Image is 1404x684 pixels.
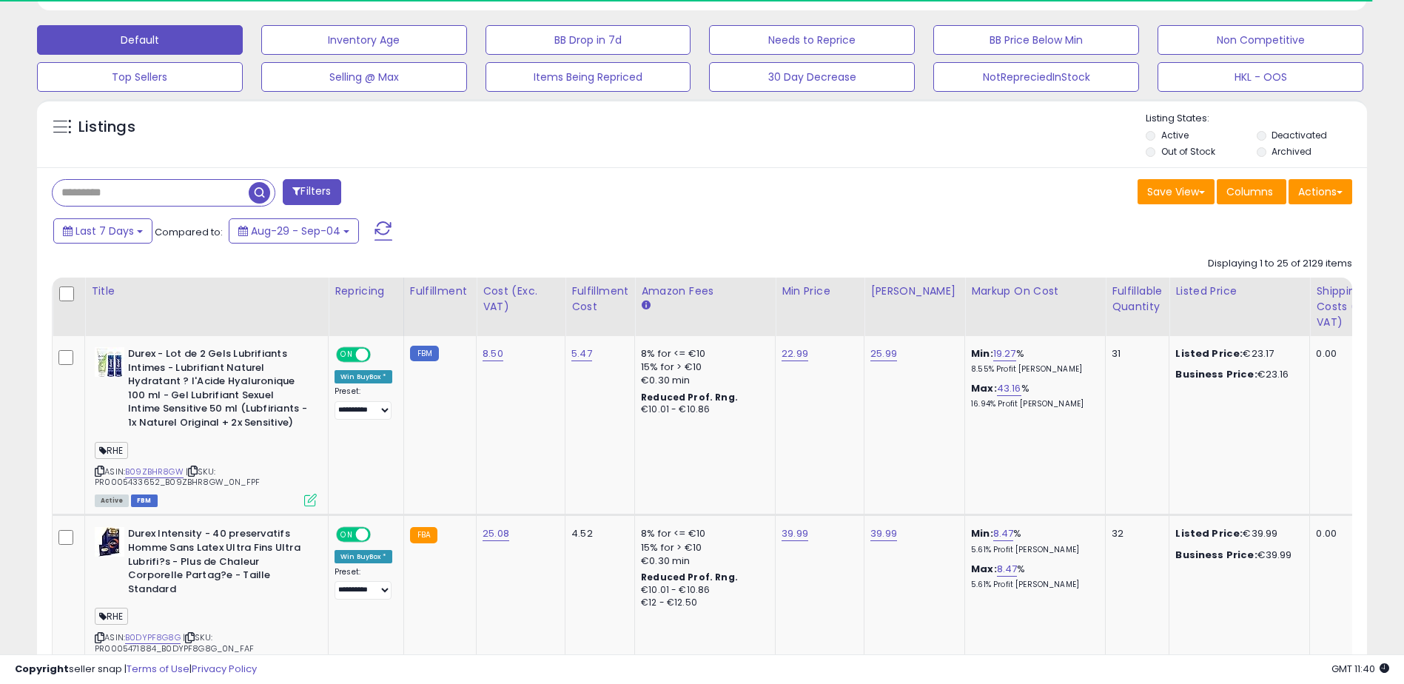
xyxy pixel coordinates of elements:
[335,370,392,383] div: Win BuyBox *
[283,179,340,205] button: Filters
[993,526,1014,541] a: 8.47
[335,386,392,420] div: Preset:
[125,631,181,644] a: B0DYPF8G8G
[1158,25,1363,55] button: Non Competitive
[971,382,1094,409] div: %
[192,662,257,676] a: Privacy Policy
[1272,129,1327,141] label: Deactivated
[369,529,392,541] span: OFF
[1175,549,1298,562] div: €39.99
[337,529,356,541] span: ON
[571,284,628,315] div: Fulfillment Cost
[971,381,997,395] b: Max:
[971,347,1094,375] div: %
[971,545,1094,555] p: 5.61% Profit [PERSON_NAME]
[1316,527,1387,540] div: 0.00
[1175,548,1257,562] b: Business Price:
[571,346,592,361] a: 5.47
[641,541,764,554] div: 15% for > €10
[870,346,897,361] a: 25.99
[1112,284,1163,315] div: Fulfillable Quantity
[91,284,322,299] div: Title
[1175,367,1257,381] b: Business Price:
[1175,527,1298,540] div: €39.99
[933,62,1139,92] button: NotRepreciedInStock
[15,663,257,677] div: seller snap | |
[369,349,392,361] span: OFF
[1146,112,1367,126] p: Listing States:
[1217,179,1286,204] button: Columns
[127,662,189,676] a: Terms of Use
[1272,145,1311,158] label: Archived
[95,347,317,505] div: ASIN:
[1226,184,1273,199] span: Columns
[641,391,738,403] b: Reduced Prof. Rng.
[971,399,1094,409] p: 16.94% Profit [PERSON_NAME]
[641,597,764,609] div: €12 - €12.50
[782,346,808,361] a: 22.99
[641,361,764,374] div: 15% for > €10
[1158,62,1363,92] button: HKL - OOS
[641,571,738,583] b: Reduced Prof. Rng.
[1208,257,1352,271] div: Displaying 1 to 25 of 2129 items
[641,284,769,299] div: Amazon Fees
[641,299,650,312] small: Amazon Fees.
[1175,526,1243,540] b: Listed Price:
[1112,347,1158,361] div: 31
[335,284,397,299] div: Repricing
[971,580,1094,590] p: 5.61% Profit [PERSON_NAME]
[95,608,128,625] span: RHE
[486,25,691,55] button: BB Drop in 7d
[131,494,158,507] span: FBM
[870,526,897,541] a: 39.99
[709,25,915,55] button: Needs to Reprice
[971,526,993,540] b: Min:
[75,224,134,238] span: Last 7 Days
[1316,347,1387,361] div: 0.00
[709,62,915,92] button: 30 Day Decrease
[95,347,124,377] img: 51cf9t-WtaL._SL40_.jpg
[641,403,764,416] div: €10.01 - €10.86
[641,374,764,387] div: €0.30 min
[1138,179,1215,204] button: Save View
[410,346,439,361] small: FBM
[1175,346,1243,361] b: Listed Price:
[1112,527,1158,540] div: 32
[78,117,135,138] h5: Listings
[971,527,1094,554] div: %
[1289,179,1352,204] button: Actions
[782,526,808,541] a: 39.99
[37,25,243,55] button: Default
[870,284,958,299] div: [PERSON_NAME]
[37,62,243,92] button: Top Sellers
[95,527,124,557] img: 418vSZH0D0L._SL40_.jpg
[335,567,392,600] div: Preset:
[641,527,764,540] div: 8% for <= €10
[1331,662,1389,676] span: 2025-09-12 11:40 GMT
[261,62,467,92] button: Selling @ Max
[971,284,1099,299] div: Markup on Cost
[971,346,993,361] b: Min:
[128,347,308,433] b: Durex - Lot de 2 Gels Lubrifiants Intimes - Lubrifiant Naturel Hydratant ? l'Acide Hyaluronique 1...
[483,526,509,541] a: 25.08
[483,284,559,315] div: Cost (Exc. VAT)
[641,584,764,597] div: €10.01 - €10.86
[993,346,1016,361] a: 19.27
[483,346,503,361] a: 8.50
[95,494,129,507] span: All listings currently available for purchase on Amazon
[971,562,997,576] b: Max:
[125,466,184,478] a: B09ZBHR8GW
[486,62,691,92] button: Items Being Repriced
[1175,284,1303,299] div: Listed Price
[1316,284,1392,330] div: Shipping Costs (Exc. VAT)
[965,278,1106,336] th: The percentage added to the cost of goods (COGS) that forms the calculator for Min & Max prices.
[1175,347,1298,361] div: €23.17
[410,284,470,299] div: Fulfillment
[95,466,260,488] span: | SKU: PR0005433652_B09ZBHR8GW_0N_FPF
[128,527,308,600] b: Durex Intensity - 40 preservatifs Homme Sans Latex Ultra Fins Ultra Lubrifi?s - Plus de Chaleur C...
[410,527,437,543] small: FBA
[971,563,1094,590] div: %
[571,527,623,540] div: 4.52
[1161,145,1215,158] label: Out of Stock
[155,225,223,239] span: Compared to:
